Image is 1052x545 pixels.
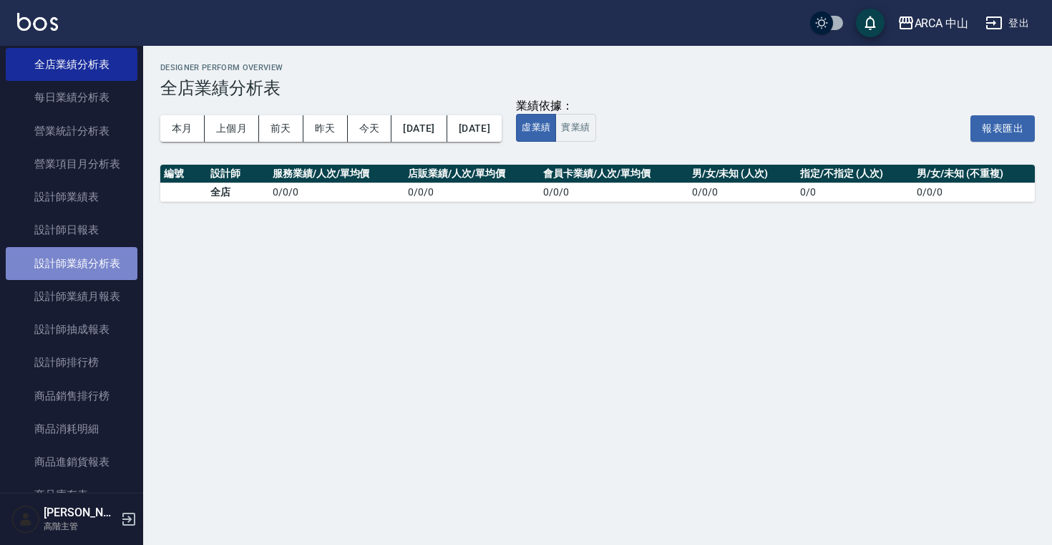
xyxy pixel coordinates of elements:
a: 設計師業績分析表 [6,247,137,280]
th: 指定/不指定 (人次) [797,165,913,183]
td: 0 / 0 / 0 [913,183,1035,201]
th: 店販業績/人次/單均價 [404,165,540,183]
button: 今天 [348,115,392,142]
a: 營業統計分析表 [6,115,137,148]
h5: [PERSON_NAME] [44,506,117,520]
td: 0 / 0 / 0 [688,183,797,201]
button: 報表匯出 [970,115,1035,142]
a: 報表匯出 [970,120,1035,134]
a: 商品庫存表 [6,478,137,511]
img: Person [11,505,40,534]
div: ARCA 中山 [915,14,969,32]
td: 0 / 0 / 0 [269,183,404,201]
a: 商品消耗明細 [6,413,137,445]
button: 上個月 [205,115,259,142]
a: 商品進銷貨報表 [6,445,137,478]
button: ARCA 中山 [892,9,975,38]
a: 設計師業績表 [6,180,137,213]
table: a dense table [160,165,1035,202]
td: 0 / 0 / 0 [540,183,688,201]
th: 男/女/未知 (人次) [688,165,797,183]
img: Logo [17,13,58,31]
button: 虛業績 [516,114,556,142]
button: 本月 [160,115,205,142]
button: [DATE] [391,115,447,142]
a: 設計師排行榜 [6,346,137,379]
p: 高階主管 [44,520,117,533]
h3: 全店業績分析表 [160,78,1035,98]
button: 前天 [259,115,303,142]
button: 登出 [980,10,1035,37]
td: 0 / 0 / 0 [404,183,540,201]
button: save [856,9,885,37]
a: 全店業績分析表 [6,48,137,81]
th: 服務業績/人次/單均價 [269,165,404,183]
a: 每日業績分析表 [6,81,137,114]
div: 業績依據： [516,99,595,114]
a: 設計師業績月報表 [6,280,137,313]
button: 實業績 [555,114,595,142]
button: [DATE] [447,115,502,142]
a: 設計師抽成報表 [6,313,137,346]
th: 編號 [160,165,207,183]
button: 昨天 [303,115,348,142]
a: 設計師日報表 [6,213,137,246]
a: 商品銷售排行榜 [6,380,137,413]
td: 0 / 0 [797,183,913,201]
td: 全店 [207,183,269,201]
th: 會員卡業績/人次/單均價 [540,165,688,183]
th: 男/女/未知 (不重複) [913,165,1035,183]
h2: Designer Perform Overview [160,63,1035,72]
th: 設計師 [207,165,269,183]
a: 營業項目月分析表 [6,148,137,180]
